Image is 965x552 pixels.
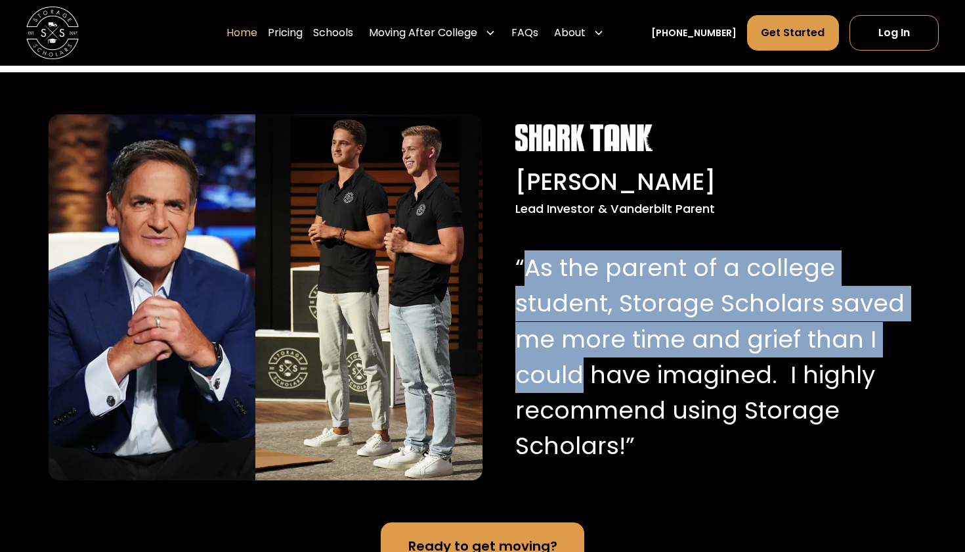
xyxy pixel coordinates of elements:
div: Moving After College [369,25,477,41]
a: Log In [849,15,939,51]
a: Home [226,14,257,51]
div: About [549,14,609,51]
div: Lead Investor & Vanderbilt Parent [515,200,905,218]
img: Storage Scholars main logo [26,7,79,59]
div: [PERSON_NAME] [515,164,905,200]
img: Mark Cuban with Storage Scholar's co-founders, Sam and Matt. [49,114,483,480]
a: FAQs [511,14,538,51]
p: “As the parent of a college student, Storage Scholars saved me more time and grief than I could h... [515,250,905,464]
div: About [554,25,586,41]
a: Pricing [268,14,303,51]
a: Schools [313,14,353,51]
img: Shark Tank white logo. [515,124,653,151]
a: home [26,7,79,59]
a: Get Started [747,15,838,51]
a: [PHONE_NUMBER] [651,26,737,40]
div: Moving After College [364,14,501,51]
